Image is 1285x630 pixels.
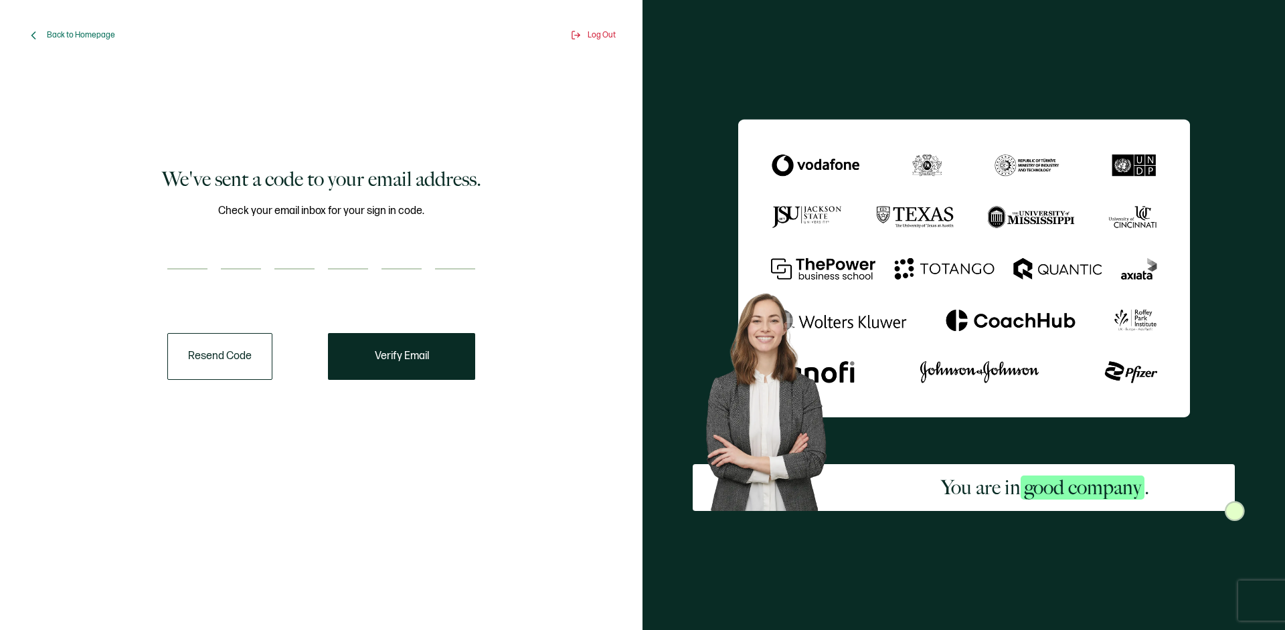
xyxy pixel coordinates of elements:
[738,119,1190,417] img: Sertifier We've sent a code to your email address.
[375,351,429,362] span: Verify Email
[693,282,855,510] img: Sertifier Signup - You are in <span class="strong-h">good company</span>. Hero
[167,333,272,380] button: Resend Code
[218,203,424,219] span: Check your email inbox for your sign in code.
[328,333,475,380] button: Verify Email
[1021,476,1144,500] span: good company
[941,474,1149,501] h2: You are in .
[1225,501,1245,521] img: Sertifier Signup
[588,30,616,40] span: Log Out
[47,30,115,40] span: Back to Homepage
[162,166,481,193] h1: We've sent a code to your email address.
